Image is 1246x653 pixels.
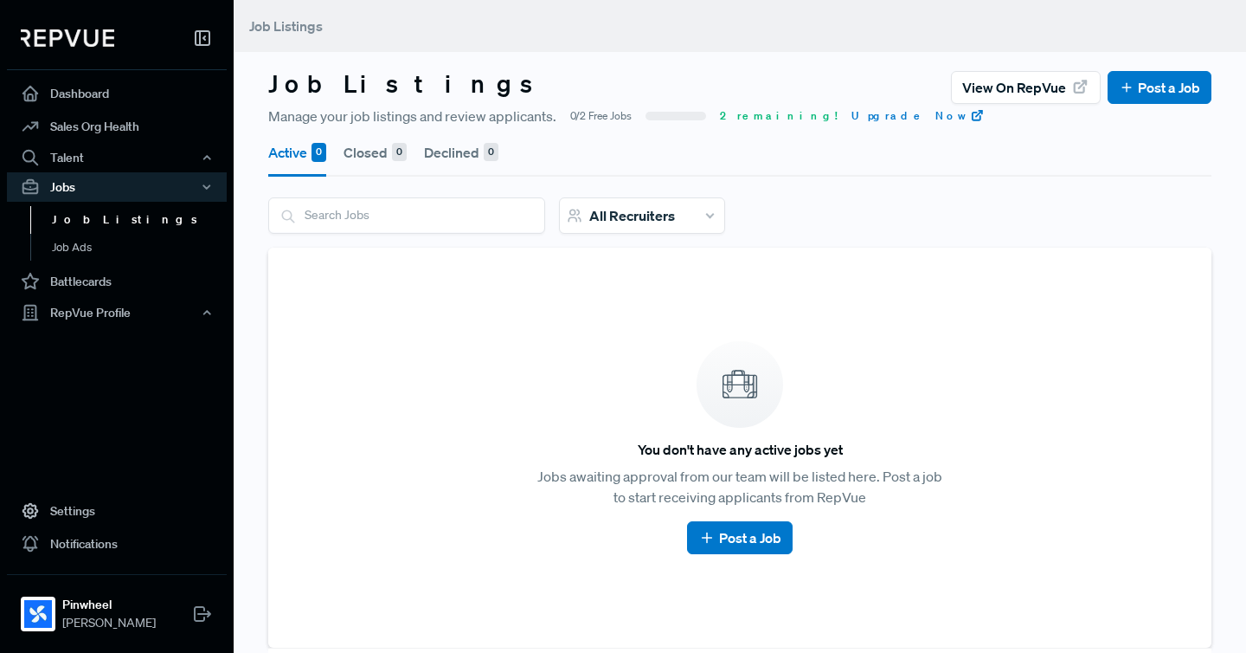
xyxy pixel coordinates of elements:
a: Notifications [7,527,227,560]
a: PinwheelPinwheel[PERSON_NAME] [7,574,227,639]
div: 0 [484,143,498,162]
h3: Job Listings [268,69,549,99]
button: Declined 0 [424,128,498,177]
span: All Recruiters [589,207,675,224]
a: Upgrade Now [851,108,985,124]
img: Pinwheel [24,600,52,628]
a: Dashboard [7,77,227,110]
span: 0/2 Free Jobs [570,108,632,124]
a: Post a Job [698,527,780,548]
button: View on RepVue [951,71,1101,104]
span: Manage your job listings and review applicants. [268,106,556,126]
a: Job Ads [30,234,250,262]
a: Job Listings [30,206,250,234]
span: View on RepVue [962,77,1066,98]
div: 0 [392,143,407,162]
a: Settings [7,495,227,527]
span: [PERSON_NAME] [62,614,156,632]
div: 0 [311,143,326,162]
span: Job Listings [249,17,323,35]
a: Post a Job [1119,77,1200,98]
p: Jobs awaiting approval from our team will be listed here. Post a job to start receiving applicant... [537,466,943,508]
button: RepVue Profile [7,298,227,327]
strong: Pinwheel [62,596,156,614]
button: Active 0 [268,128,326,177]
h6: You don't have any active jobs yet [638,442,843,458]
button: Jobs [7,172,227,202]
span: 2 remaining! [720,108,838,124]
button: Post a Job [1108,71,1211,104]
a: Battlecards [7,265,227,298]
button: Post a Job [687,521,792,554]
button: Talent [7,143,227,172]
input: Search Jobs [269,198,544,232]
a: Sales Org Health [7,110,227,143]
img: RepVue [21,29,114,47]
button: Closed 0 [344,128,407,177]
